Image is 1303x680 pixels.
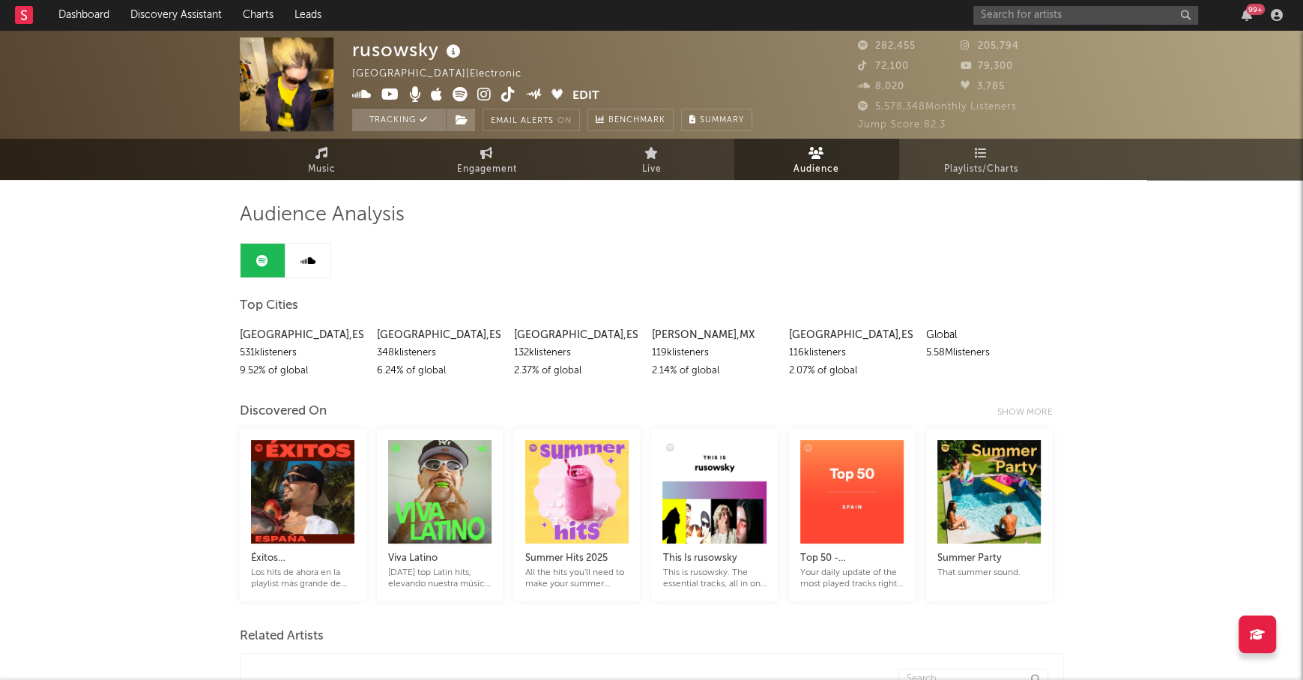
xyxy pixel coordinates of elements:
div: Viva Latino [388,550,492,568]
a: Live [569,139,734,180]
div: 99 + [1246,4,1265,15]
span: Playlists/Charts [944,160,1018,178]
span: 5,578,348 Monthly Listeners [858,102,1017,112]
button: Tracking [352,109,446,131]
a: Engagement [405,139,569,180]
span: Music [308,160,336,178]
span: Top Cities [240,297,298,315]
span: Live [642,160,662,178]
div: 5.58M listeners [926,344,1052,362]
div: Your daily update of the most played tracks right now - [GEOGRAPHIC_DATA]. [800,568,904,590]
a: Top 50 - [GEOGRAPHIC_DATA]Your daily update of the most played tracks right now - [GEOGRAPHIC_DATA]. [800,535,904,590]
span: 282,455 [858,41,916,51]
div: Discovered On [240,403,327,421]
div: Éxitos [GEOGRAPHIC_DATA] [251,550,354,568]
button: Summary [681,109,752,131]
span: Engagement [457,160,517,178]
span: 72,100 [858,61,909,71]
span: 8,020 [858,82,904,91]
button: 99+ [1242,9,1252,21]
a: Benchmark [587,109,674,131]
div: 132k listeners [514,344,640,362]
a: Éxitos [GEOGRAPHIC_DATA]Los hits de ahora en la playlist más grande de [GEOGRAPHIC_DATA]. Feat. R... [251,535,354,590]
div: 119k listeners [651,344,777,362]
div: Summer Party [937,550,1041,568]
div: 9.52 % of global [240,362,366,380]
div: All the hits you'll need to make your summer sizzle. [525,568,629,590]
em: On [557,117,572,125]
div: Show more [997,403,1064,421]
div: rusowsky [352,37,465,62]
span: Related Artists [240,628,324,646]
span: 79,300 [961,61,1013,71]
a: This Is rusowskyThis is rusowsky. The essential tracks, all in one playlist. [662,535,766,590]
a: Viva Latino[DATE] top Latin hits, elevando nuestra música. Cover: [PERSON_NAME] [388,535,492,590]
div: Summer Hits 2025 [525,550,629,568]
span: 3,785 [961,82,1005,91]
span: Jump Score: 82.3 [858,120,946,130]
button: Email AlertsOn [483,109,580,131]
div: 2.14 % of global [651,362,777,380]
span: Benchmark [608,112,665,130]
div: Los hits de ahora en la playlist más grande de [GEOGRAPHIC_DATA]. Feat. Rels B [251,568,354,590]
span: Audience Analysis [240,206,405,224]
div: [PERSON_NAME] , MX [651,326,777,344]
div: [DATE] top Latin hits, elevando nuestra música. Cover: [PERSON_NAME] [388,568,492,590]
div: This Is rusowsky [662,550,766,568]
button: Edit [572,87,599,106]
div: [GEOGRAPHIC_DATA] | Electronic [352,65,539,83]
div: [GEOGRAPHIC_DATA] , ES [240,326,366,344]
div: That summer sound. [937,568,1041,579]
div: 2.07 % of global [789,362,915,380]
div: [GEOGRAPHIC_DATA] , ES [377,326,503,344]
div: Global [926,326,1052,344]
div: [GEOGRAPHIC_DATA] , ES [514,326,640,344]
a: Summer PartyThat summer sound. [937,535,1041,579]
div: 116k listeners [789,344,915,362]
div: 348k listeners [377,344,503,362]
div: 6.24 % of global [377,362,503,380]
a: Summer Hits 2025All the hits you'll need to make your summer sizzle. [525,535,629,590]
div: 2.37 % of global [514,362,640,380]
input: Search for artists [973,6,1198,25]
div: 531k listeners [240,344,366,362]
span: Summary [700,116,744,124]
span: 205,794 [961,41,1019,51]
a: Music [240,139,405,180]
a: Playlists/Charts [899,139,1064,180]
div: This is rusowsky. The essential tracks, all in one playlist. [662,568,766,590]
div: Top 50 - [GEOGRAPHIC_DATA] [800,550,904,568]
a: Audience [734,139,899,180]
span: Audience [793,160,839,178]
div: [GEOGRAPHIC_DATA] , ES [789,326,915,344]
